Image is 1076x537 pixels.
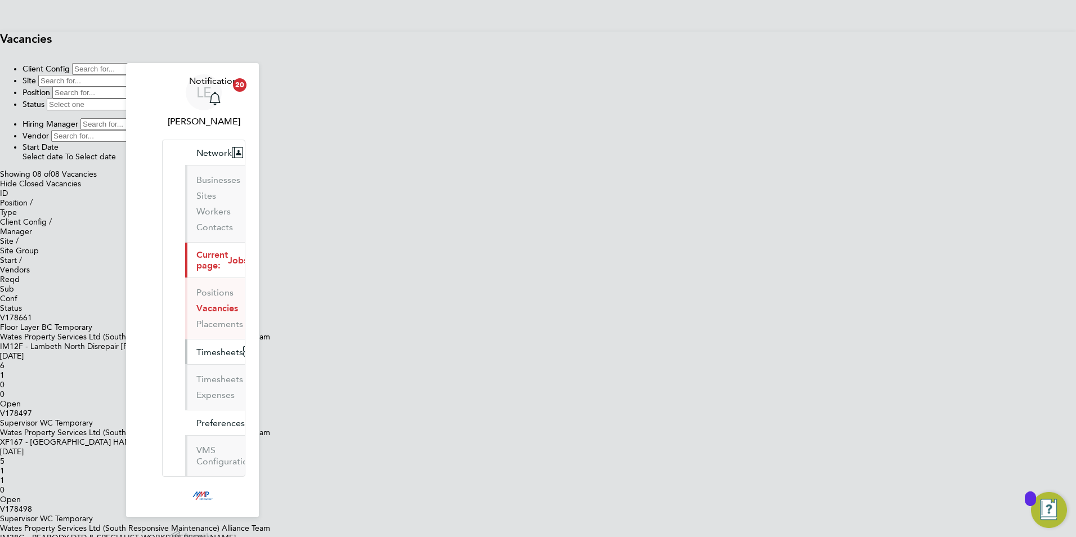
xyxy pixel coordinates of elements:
span: Temporary [55,514,93,523]
span: Current page: [196,249,228,271]
a: Sites [196,190,216,201]
span: Select date [23,152,63,162]
span: Temporary [55,323,92,332]
button: Current page:Jobs [185,243,268,278]
label: Site [23,75,36,86]
label: Client Config [23,64,70,74]
span: [PERSON_NAME] [121,342,185,351]
span: Preferences [196,418,245,428]
a: Timesheets [196,374,243,384]
input: Search for... [51,130,151,142]
span: 20 [233,78,246,92]
input: Search for... [72,63,172,75]
a: Go to home page [162,488,245,506]
label: Status [23,99,44,109]
span: Notifications [189,74,241,88]
label: Start Date [23,142,59,152]
input: Select one [47,99,146,110]
a: Contacts [196,222,233,232]
button: Timesheets [185,339,263,364]
label: Hiring Manager [23,119,78,129]
a: Expenses [196,390,235,400]
span: 08 of [33,169,51,179]
button: Preferences [185,410,265,435]
button: Network [185,140,252,165]
input: Search for... [38,75,138,87]
span: Jobs [228,255,248,266]
span: 08 Vacancies [33,169,97,179]
a: VMS Configurations [196,445,257,467]
span: Libby Evans [162,115,245,128]
a: Businesses [196,174,240,185]
input: Search for... [80,118,180,130]
a: Vacancies [196,303,238,314]
label: Position [23,87,50,97]
a: Placements [196,319,243,329]
a: LE[PERSON_NAME] [162,74,245,128]
span: Select date [75,152,116,162]
button: Open Resource Center, 11 new notifications [1031,492,1067,528]
span: HAMMERSMITH & FULHAM RM [113,437,230,447]
span: Temporary [55,418,93,428]
span: Timesheets [196,347,243,357]
span: Network [196,147,232,158]
span: To [65,152,73,162]
a: Positions [196,287,234,298]
a: Notifications20 [189,74,241,110]
div: Current page:Jobs [185,278,245,339]
input: Search for... [52,87,152,99]
label: Vendor [23,131,49,141]
img: mmpconsultancy-logo-retina.png [188,488,220,506]
nav: Main navigation [126,63,259,517]
a: Workers [196,206,231,217]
